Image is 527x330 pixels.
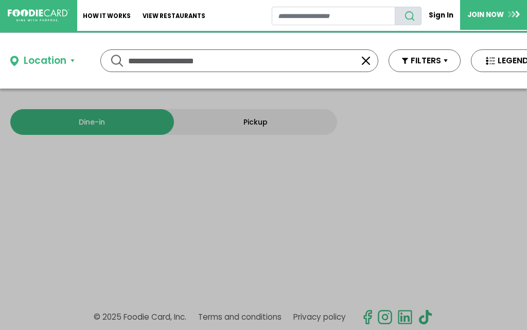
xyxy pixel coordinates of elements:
[272,7,396,25] input: restaurant search
[8,9,69,22] img: FoodieCard; Eat, Drink, Save, Donate
[24,54,66,68] div: Location
[10,54,75,68] button: Location
[389,49,461,72] button: FILTERS
[395,7,421,25] button: search
[421,6,460,24] a: Sign In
